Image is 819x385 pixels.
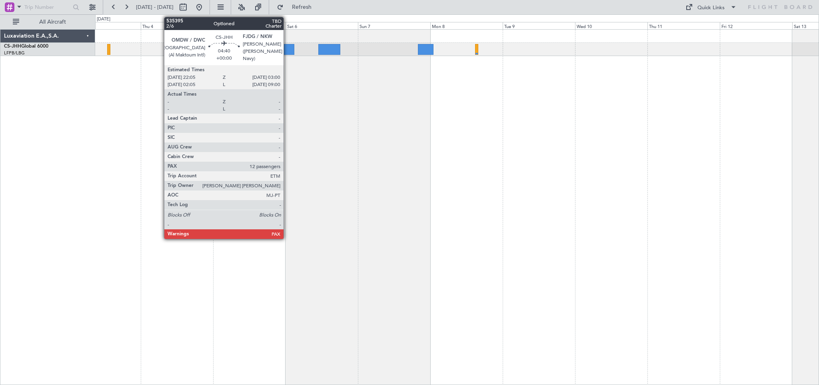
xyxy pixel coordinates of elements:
[273,1,321,14] button: Refresh
[430,22,503,29] div: Mon 8
[141,22,213,29] div: Thu 4
[697,4,725,12] div: Quick Links
[286,22,358,29] div: Sat 6
[503,22,575,29] div: Tue 9
[720,22,792,29] div: Fri 12
[136,4,174,11] span: [DATE] - [DATE]
[213,22,286,29] div: Fri 5
[4,44,48,49] a: CS-JHHGlobal 6000
[4,50,25,56] a: LFPB/LBG
[285,4,319,10] span: Refresh
[24,1,70,13] input: Trip Number
[575,22,647,29] div: Wed 10
[21,19,84,25] span: All Aircraft
[681,1,741,14] button: Quick Links
[68,22,141,29] div: Wed 3
[9,16,87,28] button: All Aircraft
[4,44,21,49] span: CS-JHH
[97,16,110,23] div: [DATE]
[358,22,430,29] div: Sun 7
[647,22,720,29] div: Thu 11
